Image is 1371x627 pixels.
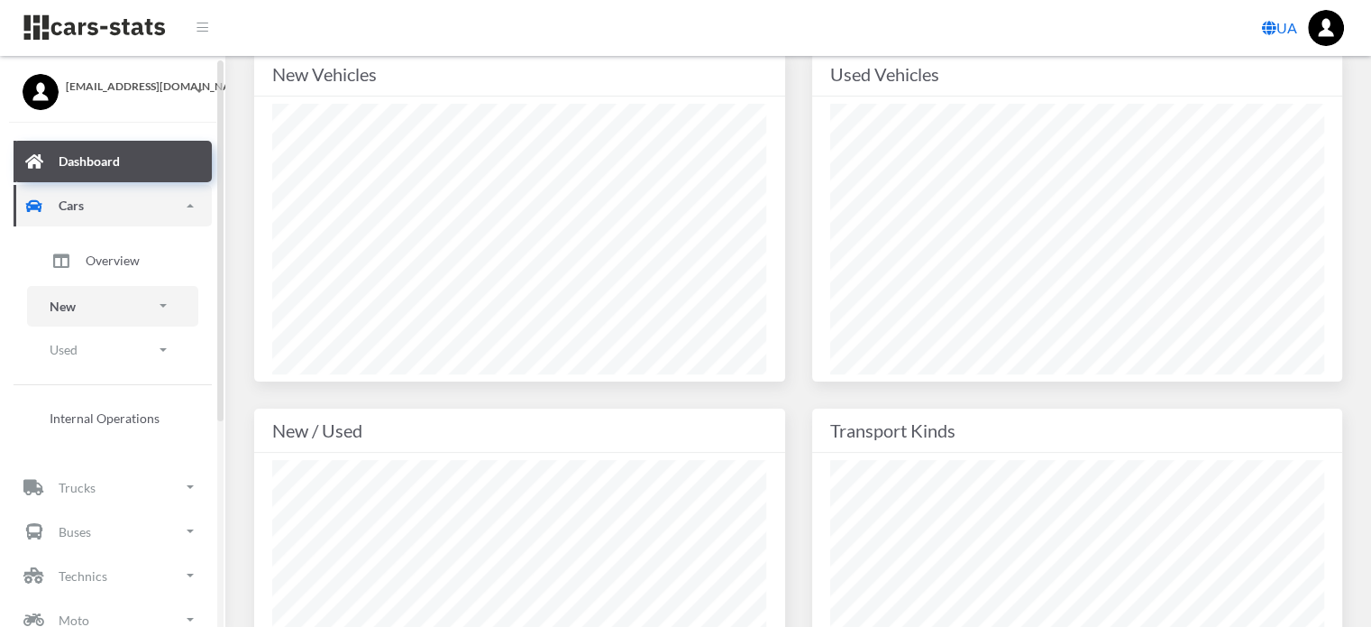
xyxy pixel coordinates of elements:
p: Used [50,338,78,361]
img: navbar brand [23,14,167,41]
a: Overview [27,238,198,283]
div: New Vehicles [272,60,767,88]
a: Technics [14,555,212,596]
img: ... [1308,10,1344,46]
span: Overview [86,251,140,270]
a: Used [27,329,198,370]
a: [EMAIL_ADDRESS][DOMAIN_NAME] [23,74,203,95]
span: Internal Operations [50,409,160,428]
p: Dashboard [59,150,120,172]
a: New [27,286,198,327]
a: Buses [14,511,212,552]
a: Cars [14,185,212,226]
div: Transport Kinds [830,416,1325,445]
p: Trucks [59,476,96,499]
span: [EMAIL_ADDRESS][DOMAIN_NAME] [66,78,203,95]
a: Trucks [14,466,212,508]
a: Internal Operations [27,400,198,437]
p: Buses [59,521,91,543]
div: New / Used [272,416,767,445]
p: Technics [59,565,107,587]
div: Used Vehicles [830,60,1325,88]
a: UA [1255,10,1304,46]
a: Dashboard [14,141,212,182]
p: New [50,295,76,318]
p: Cars [59,194,84,217]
